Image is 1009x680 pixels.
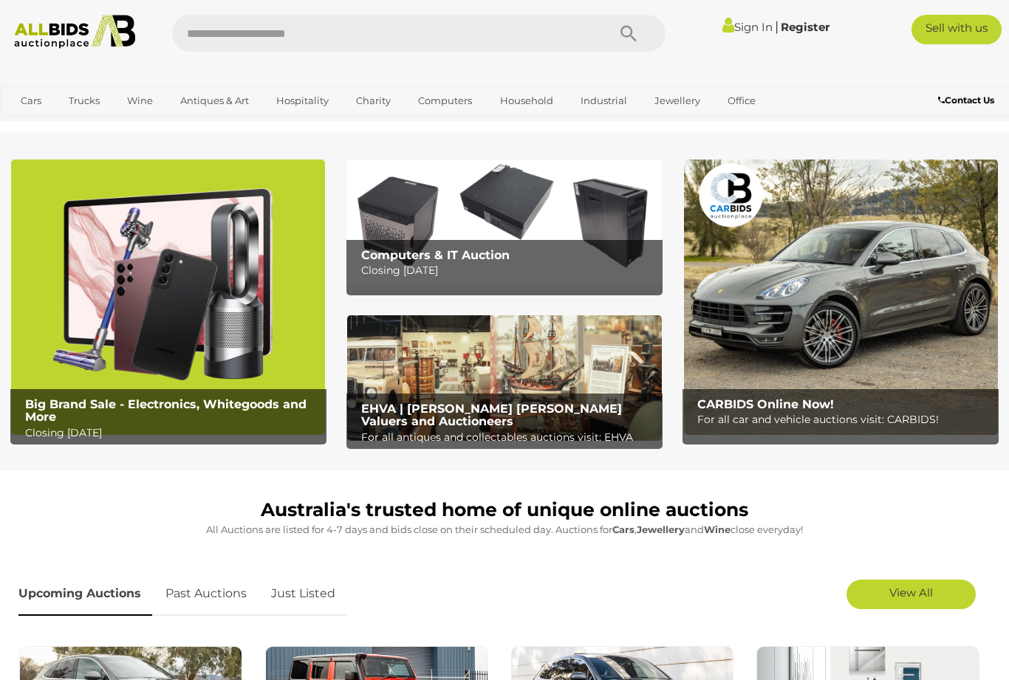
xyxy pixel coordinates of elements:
img: Allbids.com.au [7,15,142,49]
p: For all antiques and collectables auctions visit: EHVA [361,428,655,447]
a: Charity [346,89,400,113]
b: Big Brand Sale - Electronics, Whitegoods and More [25,397,307,425]
a: Just Listed [260,572,346,616]
a: Industrial [571,89,637,113]
a: Contact Us [938,92,998,109]
b: EHVA | [PERSON_NAME] [PERSON_NAME] Valuers and Auctioneers [361,402,622,429]
img: CARBIDS Online Now! [684,159,998,435]
a: Trucks [59,89,109,113]
a: EHVA | Evans Hastings Valuers and Auctioneers EHVA | [PERSON_NAME] [PERSON_NAME] Valuers and Auct... [347,315,661,441]
h1: Australia's trusted home of unique online auctions [18,500,991,521]
a: Computers [408,89,482,113]
a: Computers & IT Auction Computers & IT Auction Closing [DATE] [347,159,661,285]
a: Wine [117,89,163,113]
a: View All [846,580,976,609]
img: Computers & IT Auction [347,159,661,285]
a: Sports [11,113,61,137]
a: Cars [11,89,51,113]
button: Search [592,15,666,52]
a: Antiques & Art [171,89,259,113]
a: Sign In [722,20,773,34]
a: Jewellery [645,89,710,113]
a: Household [490,89,563,113]
a: [GEOGRAPHIC_DATA] [69,113,193,137]
strong: Jewellery [637,523,685,535]
b: Computers & IT Auction [361,248,510,262]
p: For all car and vehicle auctions visit: CARBIDS! [697,411,991,429]
a: Past Auctions [154,572,258,616]
a: Big Brand Sale - Electronics, Whitegoods and More Big Brand Sale - Electronics, Whitegoods and Mo... [11,159,325,435]
a: Office [718,89,765,113]
strong: Wine [704,523,731,535]
a: Sell with us [911,15,1002,44]
span: | [775,18,779,35]
b: CARBIDS Online Now! [697,397,834,411]
p: Closing [DATE] [25,424,319,442]
span: View All [889,585,933,600]
b: Contact Us [938,95,994,106]
p: Closing [DATE] [361,261,655,280]
img: EHVA | Evans Hastings Valuers and Auctioneers [347,315,661,441]
a: Hospitality [267,89,338,113]
img: Big Brand Sale - Electronics, Whitegoods and More [11,159,325,435]
p: All Auctions are listed for 4-7 days and bids close on their scheduled day. Auctions for , and cl... [18,521,991,538]
a: CARBIDS Online Now! CARBIDS Online Now! For all car and vehicle auctions visit: CARBIDS! [684,159,998,435]
strong: Cars [612,523,635,535]
a: Register [781,20,830,34]
a: Upcoming Auctions [18,572,152,616]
